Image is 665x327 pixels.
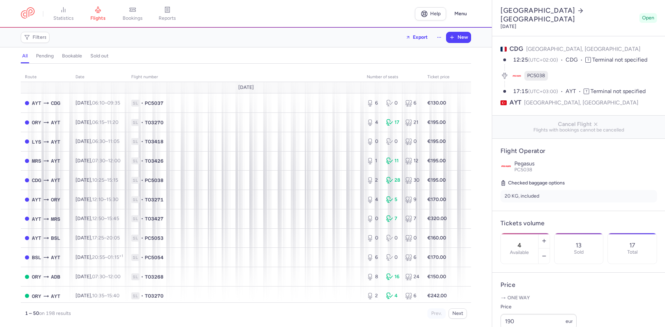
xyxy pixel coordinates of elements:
span: – [92,100,120,106]
span: Terminal not specified [591,88,646,94]
span: CLOSED [25,255,29,260]
div: 2 [367,177,381,184]
div: 6 [405,100,419,107]
span: Euroairport Swiss, Bâle, Switzerland [51,234,60,242]
span: • [141,273,143,280]
h4: Flight Operator [500,147,657,155]
span: 1L [131,177,140,184]
span: Antalya, Antalya, Turkey [32,99,41,107]
span: CDG [566,56,585,64]
p: Pegasus [514,161,657,167]
span: Export [413,35,428,40]
div: 5 [386,196,400,203]
span: Flights with bookings cannot be cancelled [498,127,660,133]
span: AYT [51,119,60,126]
div: 28 [386,177,400,184]
span: – [92,138,119,144]
span: (UTC+02:00) [528,57,558,63]
span: statistics [53,15,74,21]
span: Orly, Paris, France [32,119,41,126]
strong: €195.00 [427,138,446,144]
strong: €170.00 [427,254,446,260]
span: on 198 results [39,310,71,316]
span: TO3270 [145,292,163,299]
li: 20 KG, included [500,190,657,202]
div: 6 [367,254,381,261]
button: New [446,32,471,43]
span: 1L [131,292,140,299]
div: 9 [405,196,419,203]
div: 24 [405,273,419,280]
span: (UTC+03:00) [528,89,558,94]
button: Next [449,308,467,319]
div: 0 [405,138,419,145]
time: 06:15 [92,119,104,125]
span: reports [159,15,176,21]
h4: all [22,53,28,59]
th: route [21,72,71,82]
span: [DATE], [76,293,119,299]
div: 6 [405,254,419,261]
span: Antalya, Antalya, Turkey [32,234,41,242]
p: 17 [629,242,635,249]
span: • [141,138,143,145]
span: TO3268 [145,273,163,280]
time: 15:45 [107,216,119,221]
button: Export [401,32,432,43]
div: 6 [405,292,419,299]
span: [DATE], [76,254,123,260]
div: 0 [405,235,419,242]
span: Cancel Flight [498,121,660,127]
span: TO3270 [145,119,163,126]
p: One way [500,294,657,301]
sup: +1 [119,254,123,258]
span: • [141,215,143,222]
button: Menu [450,7,471,20]
strong: 1 – 50 [25,310,39,316]
span: 1L [131,119,140,126]
span: [GEOGRAPHIC_DATA], [GEOGRAPHIC_DATA] [526,46,640,52]
th: number of seats [363,72,423,82]
span: Charles De Gaulle, Paris, France [51,99,60,107]
span: [DATE], [76,197,118,202]
h4: bookable [62,53,82,59]
span: – [92,235,120,241]
strong: €320.00 [427,216,447,221]
time: 15:30 [106,197,118,202]
time: 12:10 [92,197,104,202]
time: 09:35 [107,100,120,106]
span: 1L [131,196,140,203]
th: date [71,72,127,82]
span: AYT [51,138,60,146]
span: – [92,216,119,221]
span: TO3418 [145,138,163,145]
span: – [92,177,118,183]
span: CLOSED [25,159,29,163]
h5: Checked baggage options [500,179,657,187]
span: • [141,177,143,184]
span: [DATE], [76,100,120,106]
button: Prev. [427,308,446,319]
div: 1 [367,157,381,164]
div: 4 [386,292,400,299]
span: AYT [509,98,521,107]
span: 1L [131,100,140,107]
span: – [92,274,121,280]
span: – [92,158,121,164]
span: [GEOGRAPHIC_DATA], [GEOGRAPHIC_DATA] [524,98,638,107]
span: Marseille Provence Airport, Marseille, France [32,157,41,165]
div: 16 [386,273,400,280]
h4: Tickets volume [500,219,657,227]
h4: sold out [90,53,108,59]
strong: €242.00 [427,293,447,299]
time: [DATE] [500,24,516,29]
span: St-Exupéry, Lyon, France [32,138,41,146]
th: Flight number [127,72,363,82]
strong: €160.00 [427,235,446,241]
img: Pegasus logo [500,161,512,172]
span: AYT [32,196,41,203]
div: 0 [386,100,400,107]
span: TO3427 [145,215,163,222]
div: 6 [367,100,381,107]
span: [DATE], [76,177,118,183]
